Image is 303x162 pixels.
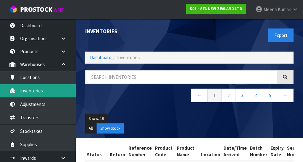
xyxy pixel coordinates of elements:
[249,89,263,102] a: 4
[9,5,17,13] img: cube-alt.png
[221,89,235,102] a: 2
[186,4,246,14] a: S01 - SFA NEW ZEALAND LTD
[191,89,208,102] a: ←
[108,143,127,160] th: Return
[263,89,277,102] a: 5
[264,6,277,12] span: Meena
[278,6,291,12] span: Kumari
[85,114,107,124] button: Show: 10
[153,143,175,160] th: Product Code
[85,28,185,34] h1: Inventories
[90,54,111,60] a: Dashboard
[20,5,52,14] span: ProStock
[175,143,199,160] th: Product Name
[85,143,108,160] th: Status
[235,89,249,102] a: 3
[54,7,63,13] small: WMS
[199,143,222,160] th: Location
[97,123,124,134] button: Show Stock
[85,123,96,134] button: All
[277,89,294,102] a: →
[268,28,294,42] button: Export
[207,89,222,102] a: 1
[85,70,277,84] input: Search inventories
[269,143,285,160] th: Expiry Date
[127,143,153,160] th: Reference Number
[222,143,248,160] th: Date/Time Arrived
[85,89,294,104] nav: Page navigation
[117,54,140,60] span: Inventories
[248,143,269,160] th: Batch Number
[190,6,242,11] strong: S01 - SFA NEW ZEALAND LTD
